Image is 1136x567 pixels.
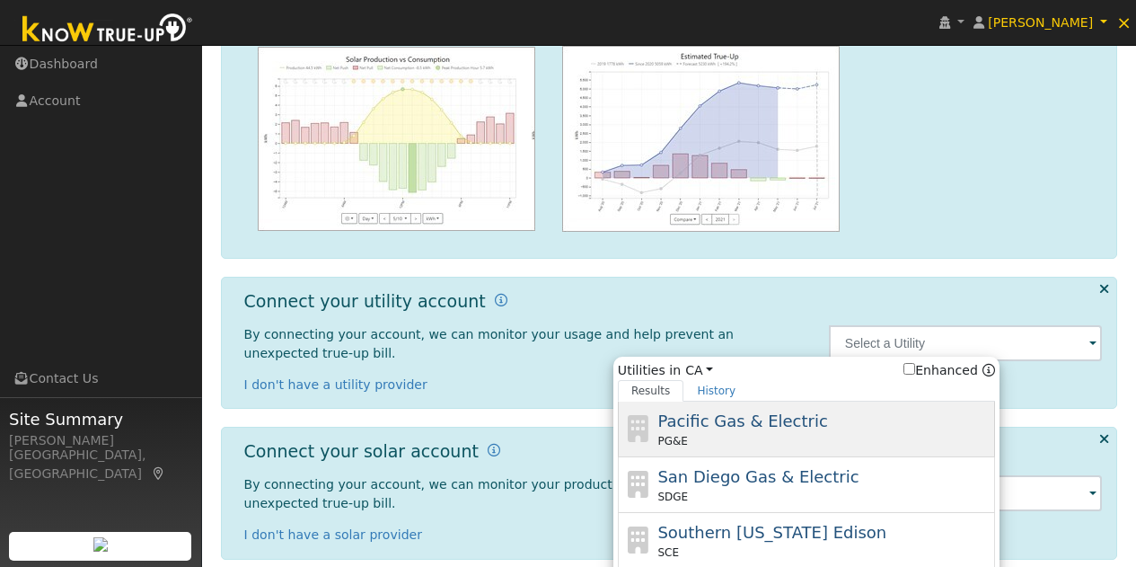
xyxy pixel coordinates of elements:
[829,325,1103,361] input: Select a Utility
[683,380,749,402] a: History
[244,377,427,392] a: I don't have a utility provider
[244,291,486,312] h1: Connect your utility account
[244,441,479,462] h1: Connect your solar account
[618,380,684,402] a: Results
[903,363,915,375] input: Enhanced
[988,15,1093,30] span: [PERSON_NAME]
[9,446,192,483] div: [GEOGRAPHIC_DATA], [GEOGRAPHIC_DATA]
[13,10,202,50] img: Know True-Up
[1116,12,1132,33] span: ×
[657,523,886,542] span: Southern [US_STATE] Edison
[618,361,995,380] span: Utilities in
[903,361,995,380] span: Show enhanced providers
[9,431,192,450] div: [PERSON_NAME]
[657,433,687,449] span: PG&E
[657,412,827,430] span: Pacific Gas & Electric
[982,363,995,377] a: Enhanced Providers
[657,489,688,505] span: SDGE
[657,545,679,561] span: SCE
[9,407,192,431] span: Site Summary
[244,477,764,510] span: By connecting your account, we can monitor your production and help prevent an unexpected true-up...
[93,537,108,552] img: retrieve
[151,466,167,481] a: Map
[244,527,423,542] a: I don't have a solar provider
[685,361,713,380] a: CA
[657,467,859,486] span: San Diego Gas & Electric
[244,327,734,360] span: By connecting your account, we can monitor your usage and help prevent an unexpected true-up bill.
[903,361,978,380] label: Enhanced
